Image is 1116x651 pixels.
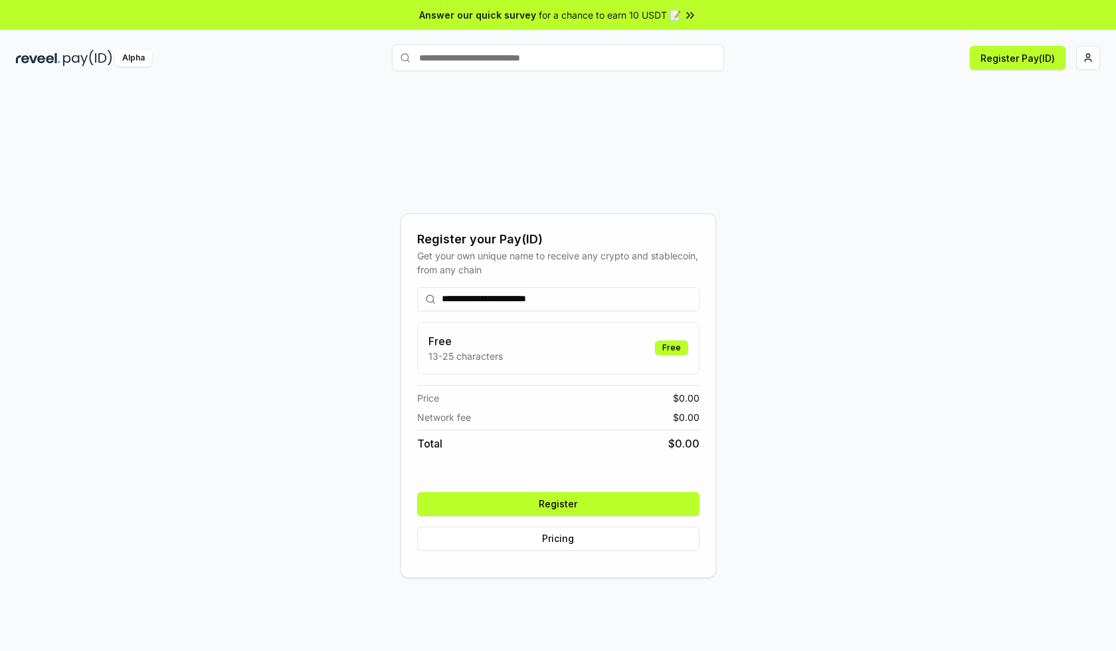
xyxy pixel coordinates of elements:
div: Free [655,340,688,355]
div: Register your Pay(ID) [417,230,699,249]
div: Alpha [115,50,152,66]
span: Network fee [417,410,471,424]
img: pay_id [63,50,112,66]
h3: Free [428,333,503,349]
span: $ 0.00 [673,410,699,424]
p: 13-25 characters [428,349,503,363]
span: Total [417,436,442,452]
span: $ 0.00 [673,391,699,405]
button: Register [417,492,699,516]
button: Register Pay(ID) [970,46,1066,70]
button: Pricing [417,527,699,551]
span: $ 0.00 [668,436,699,452]
div: Get your own unique name to receive any crypto and stablecoin, from any chain [417,249,699,277]
span: for a chance to earn 10 USDT 📝 [539,8,681,22]
span: Price [417,391,439,405]
img: reveel_dark [16,50,60,66]
span: Answer our quick survey [419,8,536,22]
